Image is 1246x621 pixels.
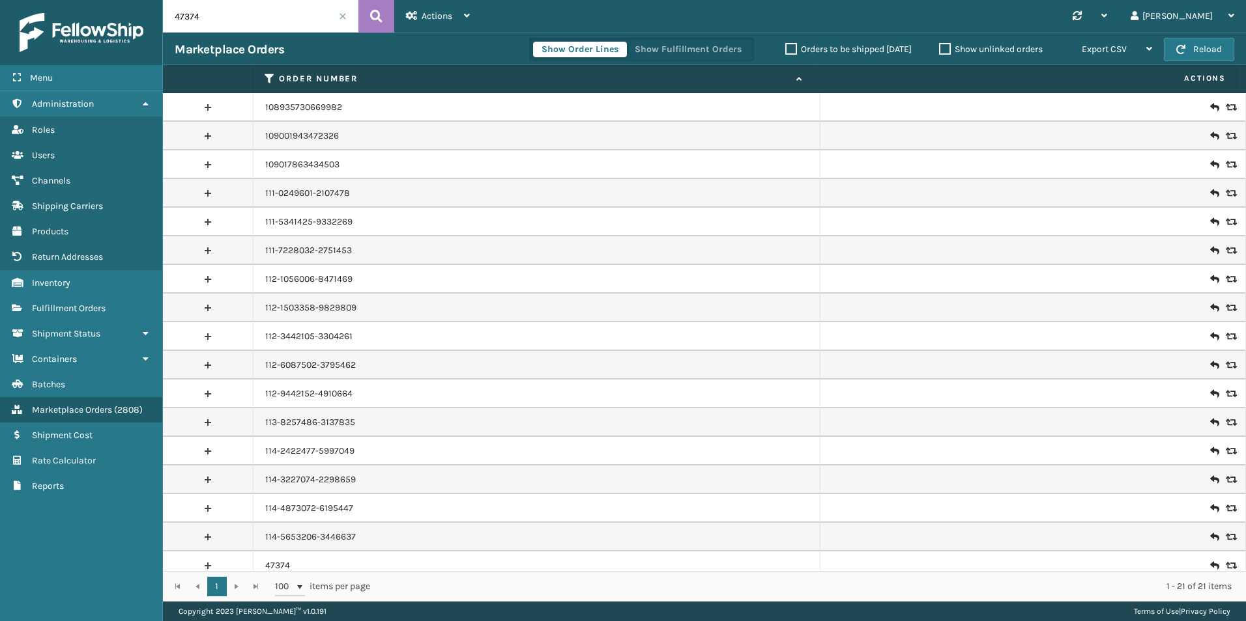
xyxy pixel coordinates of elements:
span: Reports [32,480,64,491]
a: 113-8257486-3137835 [265,416,355,429]
span: Users [32,150,55,161]
a: 1 [207,577,227,596]
i: Replace [1226,217,1234,227]
i: Replace [1226,189,1234,198]
a: Privacy Policy [1181,607,1230,616]
a: 47374 [265,559,290,572]
i: Create Return Label [1210,301,1218,314]
a: 114-3227074-2298659 [265,473,356,486]
a: 108935730669982 [265,101,342,114]
a: 111-0249601-2107478 [265,187,350,200]
i: Replace [1226,418,1234,427]
i: Create Return Label [1210,244,1218,257]
button: Reload [1164,38,1234,61]
label: Orders to be shipped [DATE] [785,44,912,55]
span: Channels [32,175,70,186]
i: Create Return Label [1210,158,1218,171]
span: Fulfillment Orders [32,303,106,314]
i: Replace [1226,160,1234,169]
i: Create Return Label [1210,502,1218,515]
span: Actions [422,10,452,21]
a: 109017863434503 [265,158,340,171]
span: items per page [275,577,370,596]
div: 1 - 21 of 21 items [388,580,1232,593]
span: Shipment Cost [32,430,93,441]
span: Marketplace Orders [32,404,112,415]
a: 112-3442105-3304261 [265,330,353,343]
i: Replace [1226,561,1234,570]
a: 114-5653206-3446637 [265,531,356,544]
label: Show unlinked orders [939,44,1043,55]
i: Replace [1226,275,1234,284]
label: Order Number [279,73,790,85]
i: Replace [1226,475,1234,484]
i: Replace [1226,332,1234,341]
h3: Marketplace Orders [175,42,284,57]
span: Roles [32,124,55,135]
i: Create Return Label [1210,101,1218,114]
i: Create Return Label [1210,215,1218,228]
i: Create Return Label [1210,273,1218,286]
span: Shipment Status [32,328,100,339]
a: 109001943472326 [265,130,339,143]
span: Shipping Carriers [32,200,103,212]
i: Create Return Label [1210,130,1218,143]
i: Replace [1226,361,1234,370]
i: Replace [1226,504,1234,513]
div: | [1134,601,1230,621]
i: Replace [1226,303,1234,312]
span: Menu [30,72,53,83]
i: Create Return Label [1210,330,1218,343]
button: Show Fulfillment Orders [626,42,750,57]
a: 111-5341425-9332269 [265,215,353,228]
i: Create Return Label [1210,416,1218,429]
a: 111-7228032-2751453 [265,244,352,257]
span: Actions [819,68,1234,89]
a: 112-1056006-8471469 [265,273,353,286]
span: Inventory [32,277,70,288]
a: 114-2422477-5997049 [265,445,355,458]
span: Export CSV [1082,44,1127,55]
i: Replace [1226,131,1234,141]
a: 114-4873072-6195447 [265,502,353,515]
a: Terms of Use [1134,607,1179,616]
a: 112-1503358-9829809 [265,301,356,314]
span: Return Addresses [32,251,103,262]
i: Create Return Label [1210,559,1218,572]
i: Replace [1226,103,1234,112]
a: 112-6087502-3795462 [265,359,356,372]
a: 112-9442152-4910664 [265,387,353,400]
i: Replace [1226,447,1234,456]
i: Replace [1226,389,1234,398]
i: Replace [1226,246,1234,255]
i: Create Return Label [1210,359,1218,372]
span: Products [32,226,68,237]
i: Create Return Label [1210,531,1218,544]
span: Containers [32,353,77,365]
p: Copyright 2023 [PERSON_NAME]™ v 1.0.191 [179,601,326,621]
span: Administration [32,98,94,109]
button: Show Order Lines [533,42,627,57]
img: logo [20,13,143,52]
i: Create Return Label [1210,387,1218,400]
i: Create Return Label [1210,445,1218,458]
i: Create Return Label [1210,187,1218,200]
span: 100 [275,580,295,593]
span: ( 2808 ) [114,404,143,415]
i: Create Return Label [1210,473,1218,486]
span: Rate Calculator [32,455,96,466]
span: Batches [32,379,65,390]
i: Replace [1226,532,1234,542]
